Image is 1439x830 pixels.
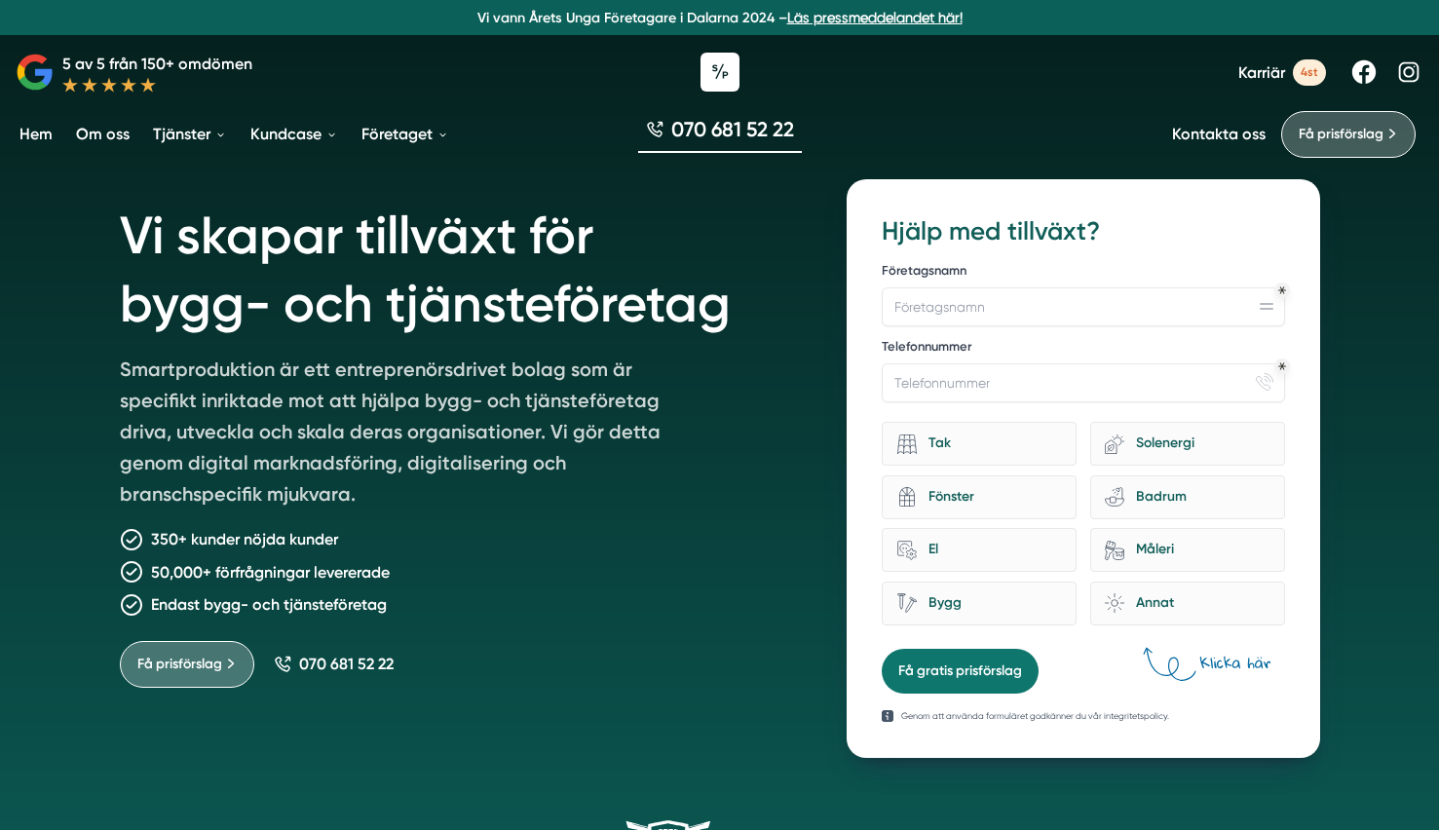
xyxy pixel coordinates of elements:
span: Få prisförslag [1299,124,1383,145]
p: 5 av 5 från 150+ omdömen [62,52,252,76]
p: Smartproduktion är ett entreprenörsdrivet bolag som är specifikt inriktade mot att hjälpa bygg- o... [120,354,681,517]
span: 070 681 52 22 [299,655,394,673]
a: 070 681 52 22 [274,655,394,673]
div: Obligatoriskt [1278,362,1286,370]
label: Företagsnamn [882,262,1284,283]
a: Tjänster [149,109,231,159]
span: Karriär [1238,63,1285,82]
p: 50,000+ förfrågningar levererade [151,560,390,585]
input: Telefonnummer [882,363,1284,402]
a: Kontakta oss [1172,125,1266,143]
a: Kundcase [246,109,342,159]
span: 070 681 52 22 [671,115,794,143]
p: Genom att använda formuläret godkänner du vår integritetspolicy. [901,709,1169,723]
p: Vi vann Årets Unga Företagare i Dalarna 2024 – [8,8,1431,27]
span: Få prisförslag [137,654,222,675]
input: Företagsnamn [882,287,1284,326]
a: Hem [16,109,57,159]
p: Endast bygg- och tjänsteföretag [151,592,387,617]
h3: Hjälp med tillväxt? [882,214,1284,249]
a: Få prisförslag [1281,111,1416,158]
p: 350+ kunder nöjda kunder [151,527,338,551]
div: Obligatoriskt [1278,286,1286,294]
h1: Vi skapar tillväxt för bygg- och tjänsteföretag [120,179,801,354]
button: Få gratis prisförslag [882,649,1039,694]
label: Telefonnummer [882,338,1284,359]
span: 4st [1293,59,1326,86]
a: Läs pressmeddelandet här! [787,10,963,25]
a: 070 681 52 22 [638,115,802,153]
a: Företaget [358,109,453,159]
a: Få prisförslag [120,641,254,688]
a: Om oss [72,109,133,159]
a: Karriär 4st [1238,59,1326,86]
